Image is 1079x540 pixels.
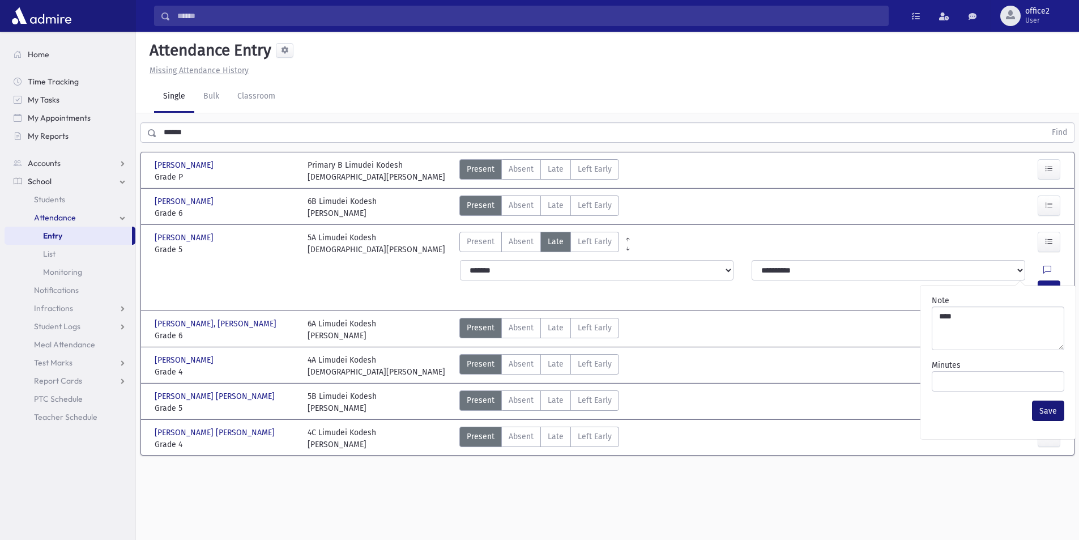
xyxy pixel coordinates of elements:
span: Absent [509,163,534,175]
span: Left Early [578,199,612,211]
button: Save [1032,401,1064,421]
a: Attendance [5,209,135,227]
img: AdmirePro [9,5,74,27]
span: [PERSON_NAME] [155,354,216,366]
span: Grade 5 [155,244,296,256]
span: [PERSON_NAME] [PERSON_NAME] [155,427,277,439]
span: Time Tracking [28,76,79,87]
span: My Appointments [28,113,91,123]
a: Accounts [5,154,135,172]
div: 5B Limudei Kodesh [PERSON_NAME] [308,390,377,414]
div: AttTypes [459,390,619,414]
span: Late [548,431,564,443]
div: 4C Limudei Kodesh [PERSON_NAME] [308,427,376,450]
a: Single [154,81,194,113]
span: [PERSON_NAME] [155,159,216,171]
span: Late [548,394,564,406]
span: [PERSON_NAME] [155,232,216,244]
a: Monitoring [5,263,135,281]
span: Teacher Schedule [34,412,97,422]
a: School [5,172,135,190]
a: Missing Attendance History [145,66,249,75]
span: Grade 6 [155,207,296,219]
span: Present [467,236,494,248]
span: My Tasks [28,95,59,105]
div: Primary B Limudei Kodesh [DEMOGRAPHIC_DATA][PERSON_NAME] [308,159,445,183]
span: Present [467,358,494,370]
span: [PERSON_NAME] [155,195,216,207]
div: AttTypes [459,159,619,183]
span: List [43,249,56,259]
span: Absent [509,322,534,334]
a: Meal Attendance [5,335,135,354]
a: My Appointments [5,109,135,127]
div: AttTypes [459,195,619,219]
u: Missing Attendance History [150,66,249,75]
span: [PERSON_NAME] [PERSON_NAME] [155,390,277,402]
div: AttTypes [459,318,619,342]
input: Search [170,6,888,26]
span: Grade 5 [155,402,296,414]
span: My Reports [28,131,69,141]
span: Left Early [578,322,612,334]
button: Find [1045,123,1074,142]
div: 6A Limudei Kodesh [PERSON_NAME] [308,318,376,342]
a: Home [5,45,135,63]
a: Classroom [228,81,284,113]
span: Left Early [578,394,612,406]
div: 5A Limudei Kodesh [DEMOGRAPHIC_DATA][PERSON_NAME] [308,232,445,256]
span: Student Logs [34,321,80,331]
span: Attendance [34,212,76,223]
a: PTC Schedule [5,390,135,408]
label: Minutes [932,359,961,371]
span: Entry [43,231,62,241]
span: Left Early [578,163,612,175]
span: Present [467,163,494,175]
span: Report Cards [34,376,82,386]
span: Left Early [578,358,612,370]
h5: Attendance Entry [145,41,271,60]
span: Meal Attendance [34,339,95,350]
span: Late [548,236,564,248]
span: Grade P [155,171,296,183]
span: PTC Schedule [34,394,83,404]
span: Absent [509,199,534,211]
a: Entry [5,227,132,245]
span: Late [548,199,564,211]
a: Student Logs [5,317,135,335]
a: Notifications [5,281,135,299]
a: My Tasks [5,91,135,109]
span: Test Marks [34,358,72,368]
span: Home [28,49,49,59]
span: Absent [509,394,534,406]
div: AttTypes [459,232,619,256]
span: User [1025,16,1050,25]
a: Bulk [194,81,228,113]
span: Absent [509,358,534,370]
span: Left Early [578,431,612,443]
a: My Reports [5,127,135,145]
span: Monitoring [43,267,82,277]
a: Time Tracking [5,73,135,91]
a: Teacher Schedule [5,408,135,426]
span: Present [467,199,494,211]
span: office2 [1025,7,1050,16]
span: Absent [509,431,534,443]
div: 4A Limudei Kodesh [DEMOGRAPHIC_DATA][PERSON_NAME] [308,354,445,378]
span: Left Early [578,236,612,248]
span: Notifications [34,285,79,295]
span: Present [467,394,494,406]
span: Present [467,431,494,443]
a: Students [5,190,135,209]
span: Students [34,194,65,205]
a: List [5,245,135,263]
a: Report Cards [5,372,135,390]
span: Absent [509,236,534,248]
span: Accounts [28,158,61,168]
span: Present [467,322,494,334]
span: Late [548,322,564,334]
span: Grade 6 [155,330,296,342]
a: Infractions [5,299,135,317]
span: Infractions [34,303,73,313]
div: 6B Limudei Kodesh [PERSON_NAME] [308,195,377,219]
